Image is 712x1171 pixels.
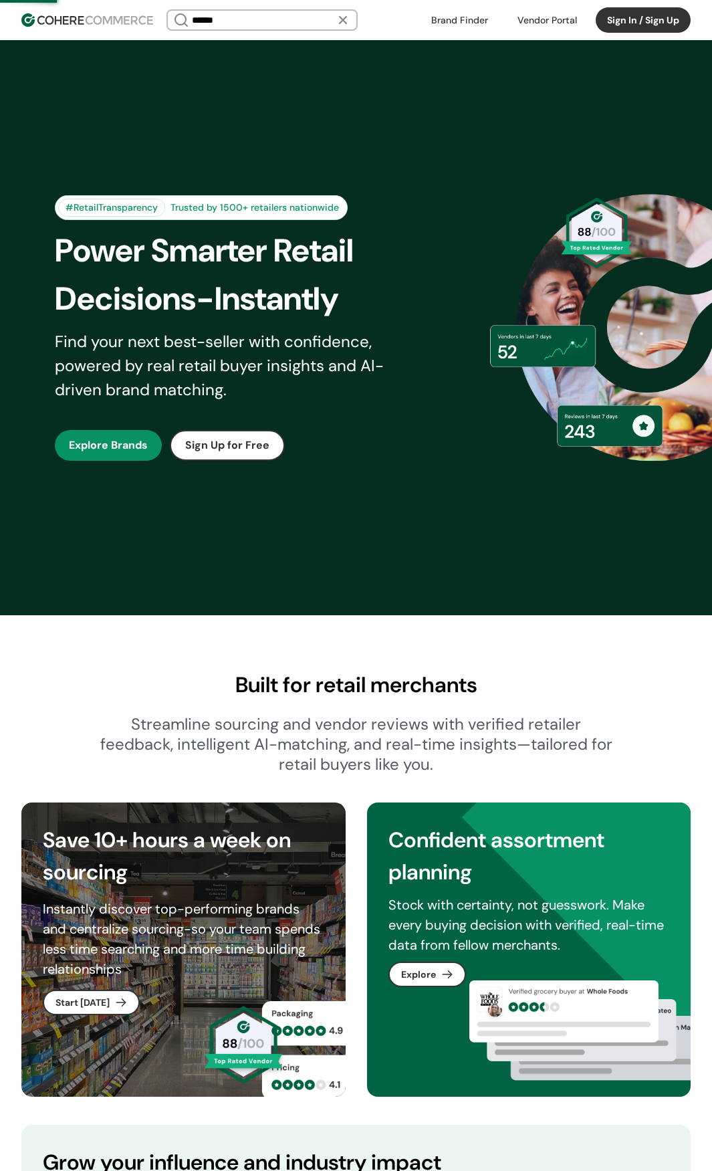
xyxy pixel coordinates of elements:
div: Instantly discover top-performing brands and centralize sourcing-so your team spends less time se... [43,899,324,979]
img: Cohere Logo [21,13,153,27]
div: Built for retail merchants [21,669,691,701]
button: Explore [388,962,466,987]
div: Find your next best-seller with confidence, powered by real retail buyer insights and AI-driven b... [55,330,421,402]
div: #RetailTransparency [58,199,165,217]
button: Sign In / Sign Up [596,7,691,33]
div: Streamline sourcing and vendor reviews with verified retailer feedback, intelligent AI-matching, ... [100,714,613,774]
div: Stock with certainty, not guesswork. Make every buying decision with verified, real-time data fro... [388,895,670,955]
div: Trusted by 1500+ retailers nationwide [165,201,344,215]
div: Decisions-Instantly [55,275,440,323]
button: Explore Brands [55,430,162,461]
div: Confident assortment planning [388,824,670,888]
div: Save 10+ hours a week on sourcing [43,824,324,888]
button: Sign Up for Free [170,430,285,461]
div: Power Smarter Retail [55,227,440,275]
button: Start [DATE] [43,990,140,1015]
